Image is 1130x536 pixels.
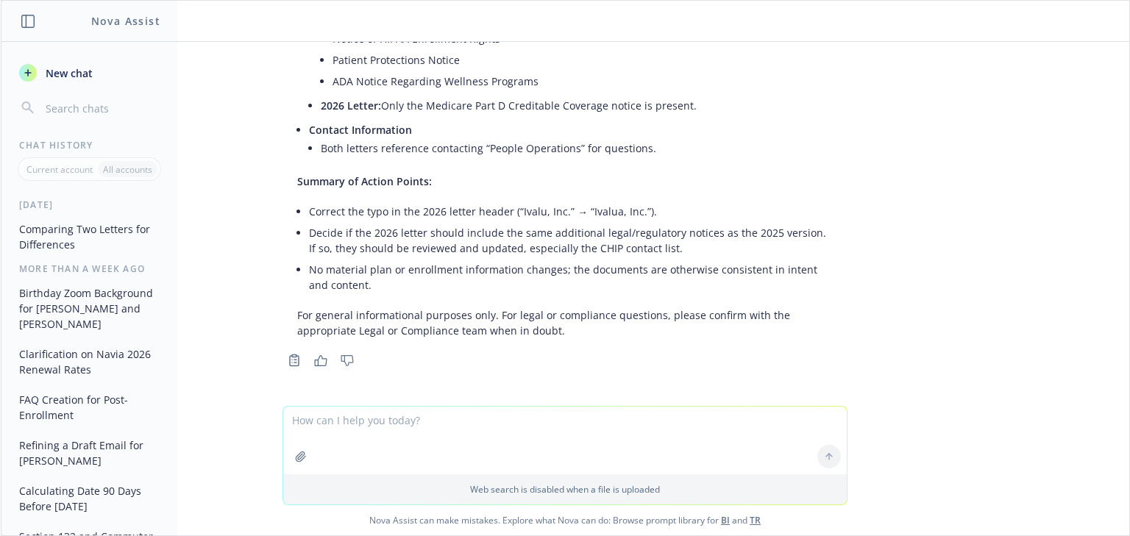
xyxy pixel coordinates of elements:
div: Chat History [1,139,177,151]
span: Contact Information [309,123,412,137]
a: BI [721,514,730,526]
button: Birthday Zoom Background for [PERSON_NAME] and [PERSON_NAME] [13,281,166,336]
svg: Copy to clipboard [288,354,301,367]
li: Only the Medicare Part D Creditable Coverage notice is present. [321,95,833,116]
li: Both letters reference contacting “People Operations” for questions. [321,137,833,159]
input: Search chats [43,98,160,118]
li: Patient Protections Notice [333,49,833,71]
div: More than a week ago [1,262,177,275]
span: Nova Assist can make mistakes. Explore what Nova can do: Browse prompt library for and [7,505,1123,535]
span: Summary of Action Points: [297,174,432,188]
span: 2026 Letter: [321,99,381,112]
button: FAQ Creation for Post-Enrollment [13,387,166,427]
button: Comparing Two Letters for Differences [13,217,166,257]
li: No material plan or enrollment information changes; the documents are otherwise consistent in int... [309,259,833,296]
button: New chat [13,60,166,86]
p: Web search is disabled when a file is uploaded [292,483,838,496]
button: Clarification on Navia 2026 Renewal Rates [13,342,166,382]
div: [DATE] [1,199,177,211]
h1: Nova Assist [91,13,160,29]
button: Refining a Draft Email for [PERSON_NAME] [13,433,166,473]
a: TR [750,514,761,526]
li: ADA Notice Regarding Wellness Programs [333,71,833,92]
li: Correct the typo in the 2026 letter header (“Ivalu, Inc.” → “Ivalua, Inc.”). [309,201,833,222]
p: Current account [26,163,93,176]
button: Calculating Date 90 Days Before [DATE] [13,479,166,518]
p: All accounts [103,163,152,176]
button: Thumbs down [335,350,359,371]
p: For general informational purposes only. For legal or compliance questions, please confirm with t... [297,307,833,338]
span: New chat [43,65,93,81]
li: Decide if the 2026 letter should include the same additional legal/regulatory notices as the 2025... [309,222,833,259]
